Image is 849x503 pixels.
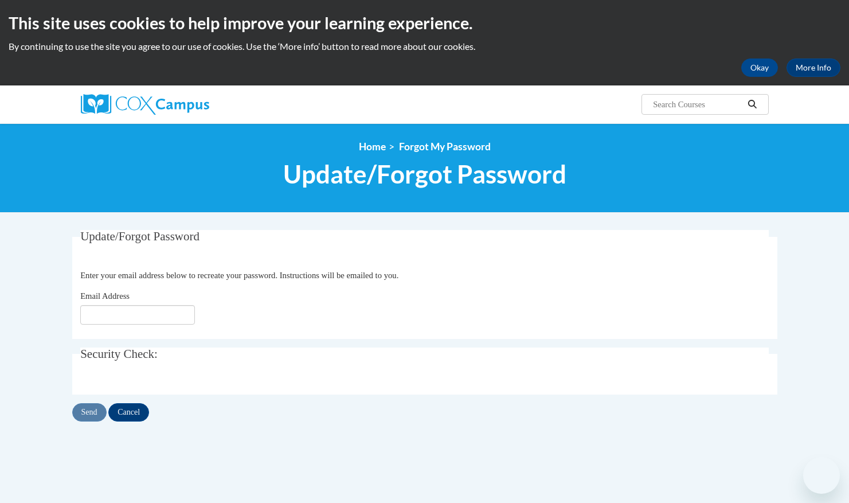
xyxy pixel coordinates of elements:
span: Email Address [80,291,130,301]
button: Search [744,98,761,111]
span: Enter your email address below to recreate your password. Instructions will be emailed to you. [80,271,398,280]
input: Email [80,305,195,325]
a: Home [359,141,386,153]
span: Security Check: [80,347,158,361]
img: Cox Campus [81,94,209,115]
h2: This site uses cookies to help improve your learning experience. [9,11,840,34]
a: Cox Campus [81,94,299,115]
span: Update/Forgot Password [80,229,199,243]
button: Okay [741,59,778,77]
a: More Info [787,59,840,77]
input: Search Courses [652,98,744,111]
p: By continuing to use the site you agree to our use of cookies. Use the ‘More info’ button to read... [9,40,840,53]
span: Update/Forgot Password [283,159,566,189]
iframe: Button to launch messaging window [803,457,840,494]
input: Cancel [108,403,149,422]
span: Forgot My Password [399,141,491,153]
